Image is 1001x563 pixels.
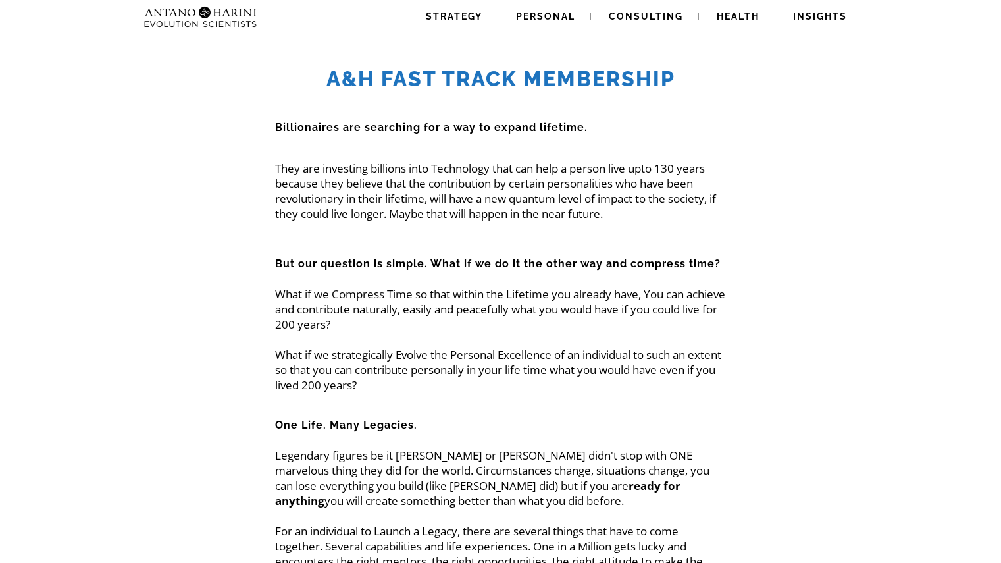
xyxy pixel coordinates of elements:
[140,67,862,92] h2: A&H Fast Track MemBership
[275,402,726,433] h5: One Life. Many Legacies.
[609,11,683,22] span: Consulting
[275,120,726,135] h5: Billionaires are searching for a way to expand lifetime.
[275,271,726,392] p: What if we Compress Time so that within the Lifetime you already have, You can achieve and contri...
[793,11,847,22] span: Insights
[275,256,726,271] h5: But our question is simple. What if we do it the other way and compress time?
[717,11,759,22] span: Health
[426,11,482,22] span: Strategy
[516,11,575,22] span: Personal
[275,161,726,221] p: They are investing billions into Technology that can help a person live upto 130 years because th...
[275,478,680,508] strong: ready for anything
